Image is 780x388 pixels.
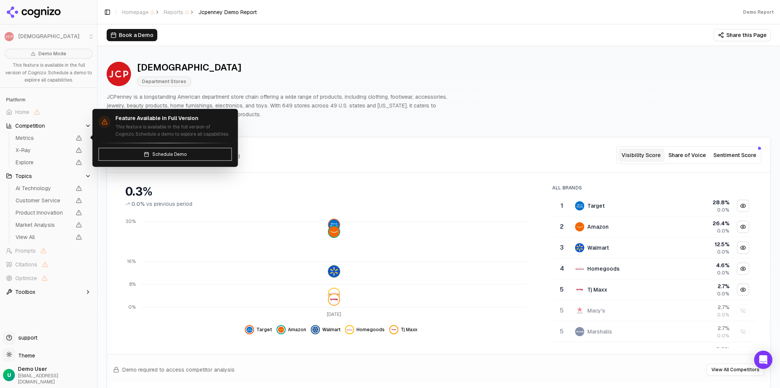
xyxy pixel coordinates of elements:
[7,371,11,379] span: U
[737,346,749,359] button: Show belk data
[18,373,94,385] span: [EMAIL_ADDRESS][DOMAIN_NAME]
[246,327,253,333] img: target
[16,146,71,154] span: X-Ray
[107,93,448,119] p: JCPenney is a longstanding American department store chain offering a wide range of products, inc...
[575,306,584,315] img: macy's
[18,365,94,373] span: Demo User
[556,201,567,210] div: 1
[16,134,71,142] span: Metrics
[329,227,339,237] img: amazon
[125,185,537,199] div: 0.3%
[131,200,145,208] span: 0.0%
[587,328,612,335] div: Marshalls
[115,115,232,122] h4: Feature Available in Full Version
[737,242,749,254] button: Hide walmart data
[677,303,729,311] div: 2.7 %
[3,170,94,182] button: Topics
[312,327,318,333] img: walmart
[15,172,32,180] span: Topics
[198,8,257,16] span: Jcpenney Demo Report
[618,148,664,162] button: Visibility Score
[677,282,729,290] div: 2.7 %
[288,327,306,333] span: Amazon
[15,352,35,359] span: Theme
[706,364,764,376] button: View All Competitors
[737,284,749,296] button: Hide tj maxx data
[391,327,397,333] img: tj maxx
[575,327,584,336] img: marshalls
[401,327,417,333] span: Tj Maxx
[15,261,37,268] span: Citations
[322,327,340,333] span: Walmart
[311,325,340,334] button: Hide walmart data
[38,51,66,57] span: Demo Mode
[15,122,45,130] span: Competition
[278,327,284,333] img: amazon
[127,259,136,265] tspan: 16%
[575,201,584,210] img: target
[3,286,94,298] button: Toolbox
[129,282,136,288] tspan: 8%
[737,221,749,233] button: Hide amazon data
[677,220,729,227] div: 26.4 %
[575,222,584,231] img: amazon
[3,94,94,106] div: Platform
[587,223,609,231] div: Amazon
[277,325,306,334] button: Hide amazon data
[152,151,187,157] span: Schedule Demo
[16,184,71,192] span: AI Technology
[16,209,71,216] span: Product Innovation
[3,120,94,132] button: Competition
[664,148,710,162] button: Share of Voice
[575,264,584,273] img: homegoods
[587,286,607,293] div: Tj Maxx
[553,258,755,279] tr: 4homegoodsHomegoods4.6%0.0%Hide homegoods data
[737,325,749,338] button: Show marshalls data
[15,108,29,116] span: Home
[329,266,339,277] img: walmart
[677,199,729,206] div: 28.8 %
[717,228,729,234] span: 0.0%
[552,185,755,191] div: All Brands
[5,62,93,84] p: This feature is available in the full version of Cognizo. Schedule a demo to explore all capabili...
[389,325,417,334] button: Hide tj maxx data
[553,342,755,363] tr: 0.0%Show belk data
[15,274,37,282] span: Optimize
[710,148,759,162] button: Sentiment Score
[737,200,749,212] button: Hide target data
[15,334,37,342] span: support
[122,366,235,374] span: Demo required to access competitor analysis
[16,159,71,166] span: Explore
[743,9,774,15] div: Demo Report
[356,327,385,333] span: Homegoods
[137,77,191,87] span: Department Stores
[115,123,232,138] p: This feature is available in the full version of Cognizo. Schedule a demo to explore all capabili...
[15,247,36,255] span: Prompts
[587,244,609,252] div: Walmart
[107,29,157,41] button: Book a Demo
[556,264,567,273] div: 4
[556,243,567,252] div: 3
[575,285,584,294] img: tj maxx
[107,62,131,86] img: JCPenney
[345,325,385,334] button: Hide homegoods data
[717,270,729,276] span: 0.0%
[677,345,729,353] div: 0.0 %
[587,265,620,273] div: Homegoods
[556,222,567,231] div: 2
[553,321,755,342] tr: 5marshallsMarshalls2.7%0.0%Show marshalls data
[553,300,755,321] tr: 5macy'sMacy's2.7%0.0%Show macy's data
[717,312,729,318] span: 0.0%
[737,263,749,275] button: Hide homegoods data
[556,327,567,336] div: 5
[256,327,272,333] span: Target
[553,237,755,258] tr: 3walmartWalmart12.5%0.0%Hide walmart data
[717,291,729,297] span: 0.0%
[347,327,353,333] img: homegoods
[714,29,771,41] button: Share this Page
[122,8,155,16] span: Homepage
[575,243,584,252] img: walmart
[16,197,71,204] span: Customer Service
[717,249,729,255] span: 0.0%
[717,333,729,339] span: 0.0%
